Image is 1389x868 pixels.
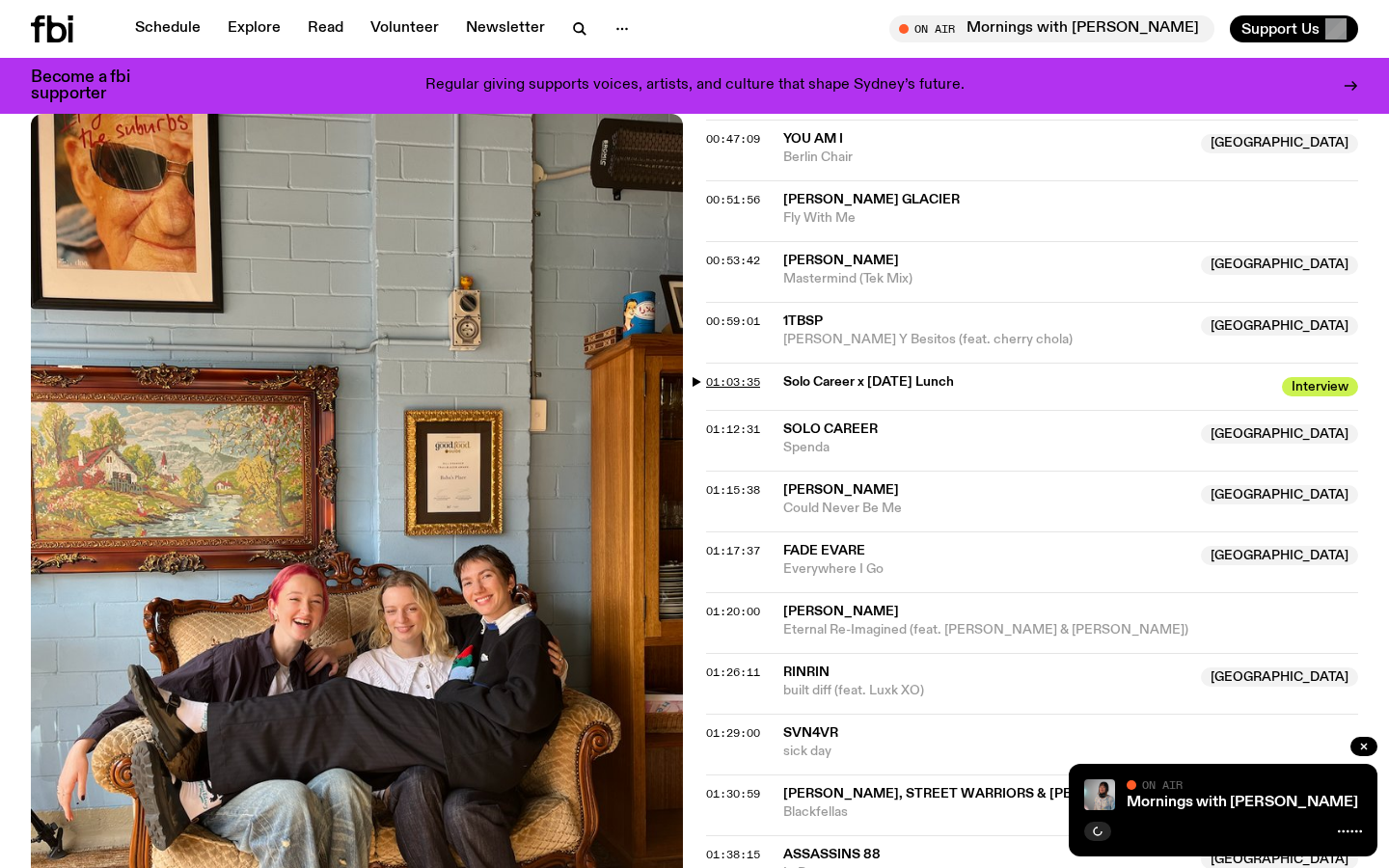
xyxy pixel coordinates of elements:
[783,314,823,328] span: 1tbsp
[706,374,760,390] span: 01:03:35
[1084,779,1115,810] img: Kana Frazer is smiling at the camera with her head tilted slightly to her left. She wears big bla...
[706,421,760,437] span: 01:12:31
[783,726,838,740] span: svn4vr
[783,132,843,146] span: You Am I
[1201,667,1358,687] span: [GEOGRAPHIC_DATA]
[123,15,212,42] a: Schedule
[1201,134,1358,153] span: [GEOGRAPHIC_DATA]
[706,195,760,205] button: 00:51:56
[706,482,760,498] span: 01:15:38
[1201,316,1358,336] span: [GEOGRAPHIC_DATA]
[706,789,760,800] button: 01:30:59
[783,787,1165,800] span: [PERSON_NAME], Street Warriors & [PERSON_NAME]
[783,373,1270,392] span: Solo Career x [DATE] Lunch
[706,377,760,388] button: 01:03:35
[1201,256,1358,275] span: [GEOGRAPHIC_DATA]
[783,848,881,861] span: Assassins 88
[706,313,760,329] span: 00:59:01
[706,316,760,327] button: 00:59:01
[359,15,450,42] a: Volunteer
[706,485,760,496] button: 01:15:38
[706,607,760,617] button: 01:20:00
[783,149,1189,167] span: Berlin Chair
[706,850,760,860] button: 01:38:15
[1142,778,1183,791] span: On Air
[1201,485,1358,504] span: [GEOGRAPHIC_DATA]
[783,621,1358,639] span: Eternal Re-Imagined (feat. [PERSON_NAME] & [PERSON_NAME])
[783,439,1189,457] span: Spenda
[706,253,760,268] span: 00:53:42
[1201,546,1358,565] span: [GEOGRAPHIC_DATA]
[706,131,760,147] span: 00:47:09
[454,15,557,42] a: Newsletter
[425,77,965,95] p: Regular giving supports voices, artists, and culture that shape Sydney’s future.
[1201,424,1358,444] span: [GEOGRAPHIC_DATA]
[31,69,154,102] h3: Become a fbi supporter
[296,15,355,42] a: Read
[706,424,760,435] button: 01:12:31
[706,256,760,266] button: 00:53:42
[783,422,878,436] span: Solo Career
[1230,15,1358,42] button: Support Us
[783,483,899,497] span: [PERSON_NAME]
[1282,377,1358,396] span: Interview
[783,544,865,557] span: Fade Evare
[706,728,760,739] button: 01:29:00
[706,725,760,741] span: 01:29:00
[706,786,760,801] span: 01:30:59
[783,605,899,618] span: [PERSON_NAME]
[706,546,760,556] button: 01:17:37
[783,682,1189,700] span: built diff (feat. Luxk XO)
[783,743,1358,761] span: sick day
[706,604,760,619] span: 01:20:00
[706,192,760,207] span: 00:51:56
[706,543,760,558] span: 01:17:37
[783,665,830,679] span: RinRin
[783,270,1189,288] span: Mastermind (Tek Mix)
[706,847,760,862] span: 01:38:15
[783,560,1189,579] span: Everywhere I Go
[1127,795,1358,810] a: Mornings with [PERSON_NAME]
[889,15,1214,42] button: On AirMornings with [PERSON_NAME]
[706,134,760,145] button: 00:47:09
[706,667,760,678] button: 01:26:11
[783,803,1189,822] span: Blackfellas
[783,193,960,206] span: [PERSON_NAME] Glacier
[1241,20,1320,38] span: Support Us
[216,15,292,42] a: Explore
[783,331,1189,349] span: [PERSON_NAME] Y Besitos (feat. cherry chola)
[783,254,899,267] span: [PERSON_NAME]
[783,500,1189,518] span: Could Never Be Me
[783,209,1358,228] span: Fly With Me
[706,665,760,680] span: 01:26:11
